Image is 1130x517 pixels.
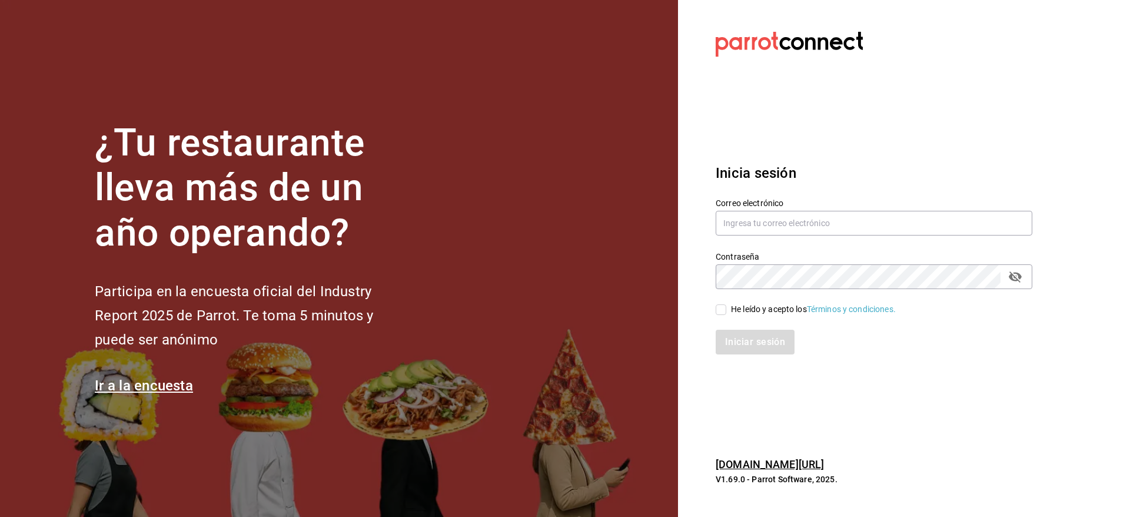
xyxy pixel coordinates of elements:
[716,163,1032,184] h3: Inicia sesión
[95,121,413,256] h1: ¿Tu restaurante lleva más de un año operando?
[95,377,193,394] a: Ir a la encuesta
[716,198,1032,207] label: Correo electrónico
[716,458,824,470] a: [DOMAIN_NAME][URL]
[1005,267,1025,287] button: passwordField
[716,211,1032,236] input: Ingresa tu correo electrónico
[731,303,896,316] div: He leído y acepto los
[807,304,896,314] a: Términos y condiciones.
[716,252,1032,260] label: Contraseña
[95,280,413,352] h2: Participa en la encuesta oficial del Industry Report 2025 de Parrot. Te toma 5 minutos y puede se...
[716,473,1032,485] p: V1.69.0 - Parrot Software, 2025.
